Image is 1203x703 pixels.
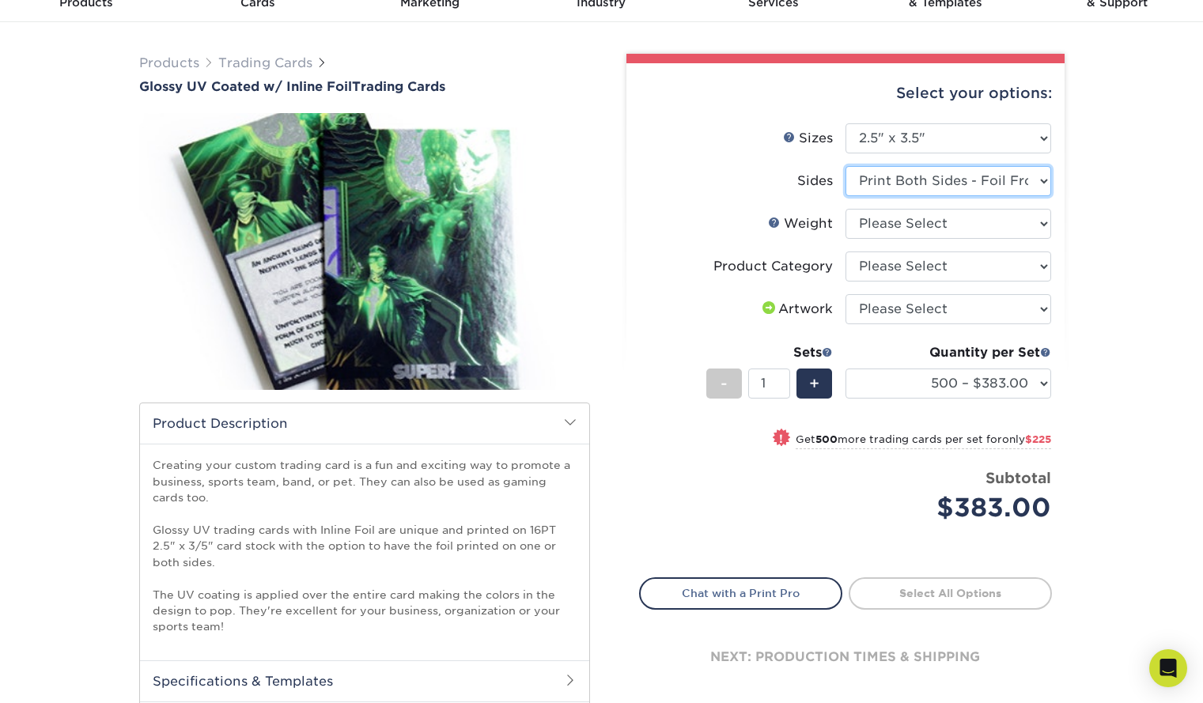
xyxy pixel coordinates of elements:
[139,79,590,94] a: Glossy UV Coated w/ Inline FoilTrading Cards
[846,343,1051,362] div: Quantity per Set
[713,257,833,276] div: Product Category
[768,214,833,233] div: Weight
[139,96,590,407] img: Glossy UV Coated w/ Inline Foil 01
[139,79,590,94] h1: Trading Cards
[721,372,728,395] span: -
[139,79,352,94] span: Glossy UV Coated w/ Inline Foil
[797,172,833,191] div: Sides
[1025,433,1051,445] span: $225
[639,63,1052,123] div: Select your options:
[849,577,1052,609] a: Select All Options
[706,343,833,362] div: Sets
[783,129,833,148] div: Sizes
[1002,433,1051,445] span: only
[779,430,783,447] span: !
[857,489,1051,527] div: $383.00
[218,55,312,70] a: Trading Cards
[639,577,842,609] a: Chat with a Print Pro
[1149,649,1187,687] div: Open Intercom Messenger
[153,457,577,634] p: Creating your custom trading card is a fun and exciting way to promote a business, sports team, b...
[796,433,1051,449] small: Get more trading cards per set for
[140,660,589,701] h2: Specifications & Templates
[985,469,1051,486] strong: Subtotal
[759,300,833,319] div: Artwork
[139,55,199,70] a: Products
[815,433,838,445] strong: 500
[140,403,589,444] h2: Product Description
[809,372,819,395] span: +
